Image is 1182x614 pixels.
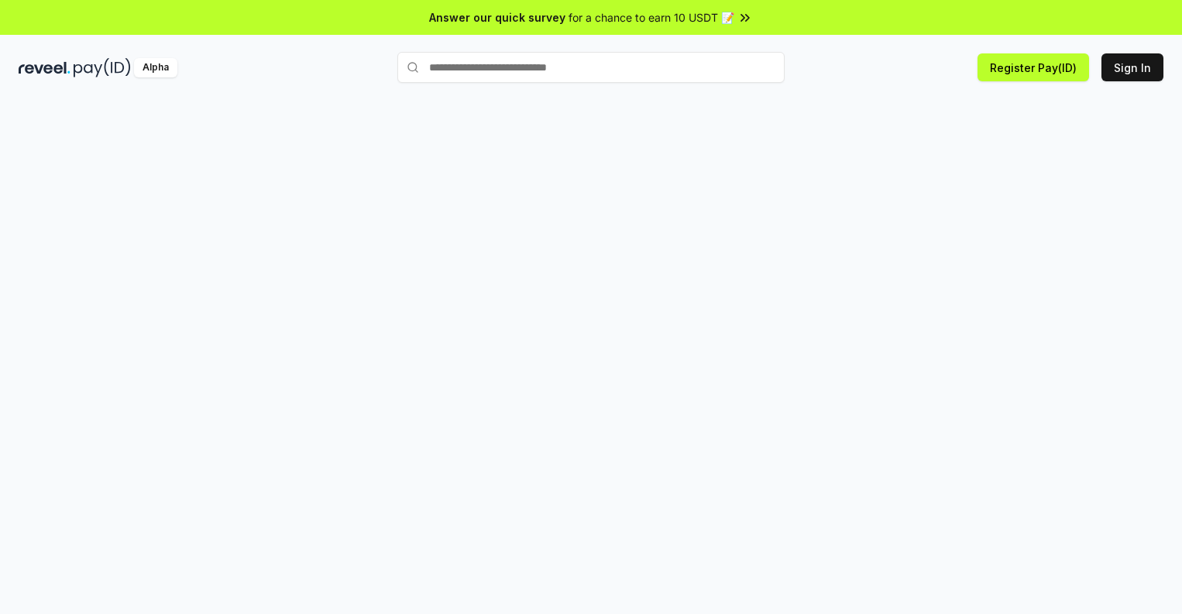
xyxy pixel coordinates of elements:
[74,58,131,77] img: pay_id
[569,9,734,26] span: for a chance to earn 10 USDT 📝
[134,58,177,77] div: Alpha
[429,9,565,26] span: Answer our quick survey
[1101,53,1163,81] button: Sign In
[978,53,1089,81] button: Register Pay(ID)
[19,58,70,77] img: reveel_dark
